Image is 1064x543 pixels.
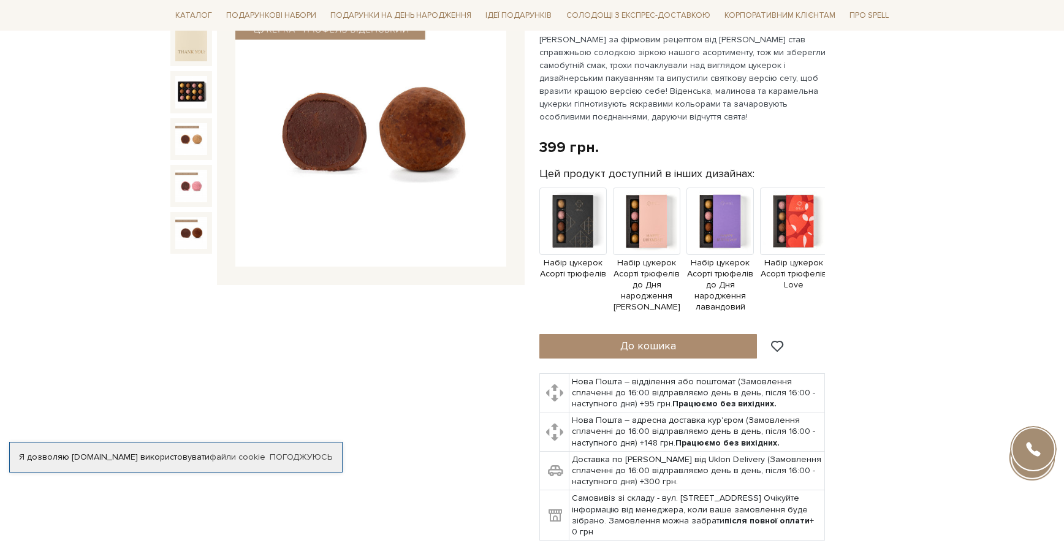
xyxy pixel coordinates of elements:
a: файли cookie [210,452,265,462]
img: Набір цукерок Асорті трюфелів Дякую [175,217,207,249]
a: Набір цукерок Асорті трюфелів до Дня народження [PERSON_NAME] [613,215,680,313]
span: Набір цукерок Асорті трюфелів [539,257,607,279]
img: Набір цукерок Асорті трюфелів Дякую [175,76,207,108]
span: Про Spell [845,6,894,25]
img: Набір цукерок Асорті трюфелів Дякую [175,29,207,61]
label: Цей продукт доступний в інших дизайнах: [539,167,754,181]
b: Працюємо без вихідних. [672,398,777,409]
td: Доставка по [PERSON_NAME] від Uklon Delivery (Замовлення сплаченні до 16:00 відправляємо день в д... [569,451,825,490]
span: Подарунки на День народження [325,6,476,25]
a: Набір цукерок Асорті трюфелів до Дня народження лавандовий [686,215,754,313]
b: після повної оплати [724,515,810,526]
img: Продукт [686,188,754,255]
img: Продукт [539,188,607,255]
a: Набір цукерок Асорті трюфелів [539,215,607,279]
td: Самовивіз зі складу - вул. [STREET_ADDRESS] Очікуйте інформацію від менеджера, коли ваше замовлен... [569,490,825,541]
a: Погоджуюсь [270,452,332,463]
button: До кошика [539,334,757,359]
a: Солодощі з експрес-доставкою [561,5,715,26]
a: Корпоративним клієнтам [720,5,840,26]
img: Продукт [613,188,680,255]
div: Я дозволяю [DOMAIN_NAME] використовувати [10,452,342,463]
a: Набір цукерок Асорті трюфелів Love [760,215,827,290]
b: Працюємо без вихідних. [675,438,780,448]
img: Набір цукерок Асорті трюфелів Дякую [175,170,207,202]
td: Нова Пошта – адресна доставка кур'єром (Замовлення сплаченні до 16:00 відправляємо день в день, п... [569,412,825,452]
td: Нова Пошта – відділення або поштомат (Замовлення сплаченні до 16:00 відправляємо день в день, піс... [569,373,825,412]
span: Набір цукерок Асорті трюфелів до Дня народження [PERSON_NAME] [613,257,680,313]
span: Набір цукерок Асорті трюфелів Love [760,257,827,291]
p: [PERSON_NAME] за фірмовим рецептом від [PERSON_NAME] став справжньою солодкою зіркою нашого асорт... [539,33,827,123]
span: Каталог [170,6,217,25]
span: Ідеї подарунків [481,6,557,25]
img: Набір цукерок Асорті трюфелів Дякую [175,123,207,155]
img: Продукт [760,188,827,255]
span: Набір цукерок Асорті трюфелів до Дня народження лавандовий [686,257,754,313]
span: Подарункові набори [221,6,321,25]
div: 399 грн. [539,138,599,157]
span: До кошика [620,339,676,352]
